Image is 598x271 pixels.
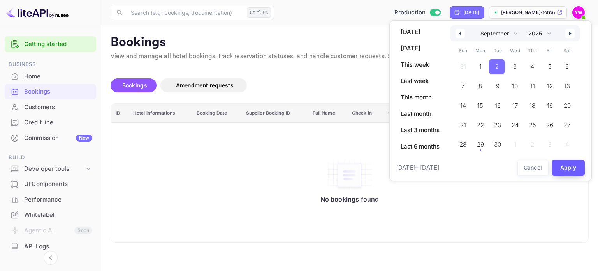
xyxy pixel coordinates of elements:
button: 3 [507,57,524,73]
button: 4 [524,57,541,73]
span: 26 [546,118,553,132]
span: 3 [513,60,517,74]
button: 24 [507,115,524,131]
span: Tue [489,44,507,57]
button: 15 [472,96,489,112]
button: 29 [472,135,489,151]
span: 29 [477,138,484,152]
button: Last 3 months [396,124,444,137]
span: Sat [558,44,576,57]
button: 10 [507,76,524,92]
span: 20 [564,99,571,113]
span: 25 [529,118,536,132]
button: 17 [507,96,524,112]
span: 7 [461,79,464,93]
button: Apply [552,160,585,176]
span: 28 [459,138,466,152]
span: Wed [507,44,524,57]
span: 30 [494,138,501,152]
span: 16 [495,99,501,113]
button: 28 [454,135,472,151]
button: 8 [472,76,489,92]
button: 23 [489,115,507,131]
button: This week [396,58,444,71]
button: 20 [558,96,576,112]
span: [DATE] – [DATE] [396,163,439,172]
span: 12 [547,79,553,93]
button: 9 [489,76,507,92]
button: 1 [472,57,489,73]
button: 6 [558,57,576,73]
span: 19 [547,99,553,113]
button: 27 [558,115,576,131]
button: [DATE] [396,42,444,55]
span: 14 [460,99,466,113]
span: 11 [530,79,535,93]
span: 23 [494,118,501,132]
span: Thu [524,44,541,57]
span: 1 [479,60,482,74]
button: 5 [541,57,559,73]
button: 7 [454,76,472,92]
button: 11 [524,76,541,92]
button: 12 [541,76,559,92]
button: 14 [454,96,472,112]
span: 9 [496,79,500,93]
button: 26 [541,115,559,131]
span: 27 [564,118,570,132]
button: 19 [541,96,559,112]
span: 6 [565,60,569,74]
span: 13 [564,79,570,93]
span: Sun [454,44,472,57]
button: Last 6 months [396,140,444,153]
span: 18 [529,99,535,113]
button: 16 [489,96,507,112]
button: Last week [396,74,444,88]
button: [DATE] [396,25,444,39]
button: Last month [396,107,444,120]
button: 22 [472,115,489,131]
button: 25 [524,115,541,131]
span: 10 [512,79,518,93]
span: 21 [460,118,466,132]
span: Fri [541,44,559,57]
button: This month [396,91,444,104]
span: 4 [531,60,534,74]
span: 15 [477,99,483,113]
button: 18 [524,96,541,112]
button: 21 [454,115,472,131]
span: 22 [477,118,484,132]
span: 8 [478,79,482,93]
button: 2 [489,57,507,73]
span: Mon [472,44,489,57]
span: 24 [512,118,519,132]
span: 2 [495,60,499,74]
button: Cancel [517,160,549,176]
span: 17 [512,99,518,113]
button: 13 [558,76,576,92]
span: 5 [548,60,552,74]
button: 30 [489,135,507,151]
